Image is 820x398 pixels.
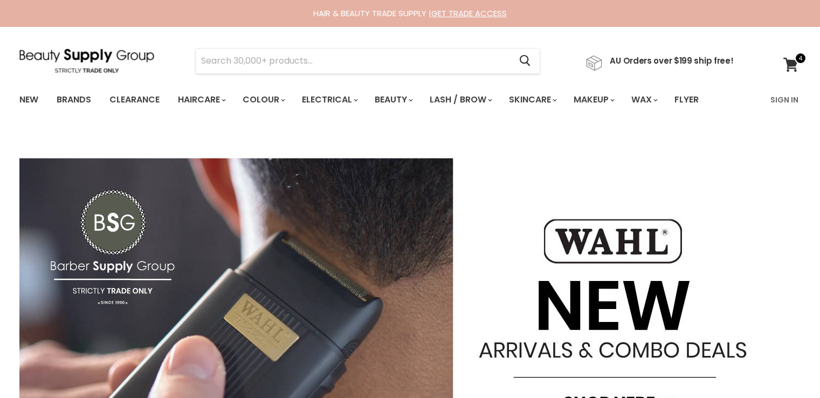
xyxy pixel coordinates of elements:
a: GET TRADE ACCESS [431,8,507,19]
a: New [11,88,46,111]
a: Haircare [170,88,232,111]
a: Electrical [294,88,364,111]
a: Beauty [367,88,419,111]
a: Colour [235,88,292,111]
a: Skincare [501,88,563,111]
a: Sign In [764,88,805,111]
form: Product [195,48,540,74]
a: Clearance [101,88,168,111]
nav: Main [6,84,815,115]
div: HAIR & BEAUTY TRADE SUPPLY | [6,8,815,19]
a: Brands [49,88,99,111]
button: Search [511,49,540,73]
input: Search [196,49,511,73]
a: Wax [623,88,664,111]
a: Flyer [666,88,707,111]
a: Lash / Brow [422,88,499,111]
a: Makeup [566,88,621,111]
ul: Main menu [11,84,735,115]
